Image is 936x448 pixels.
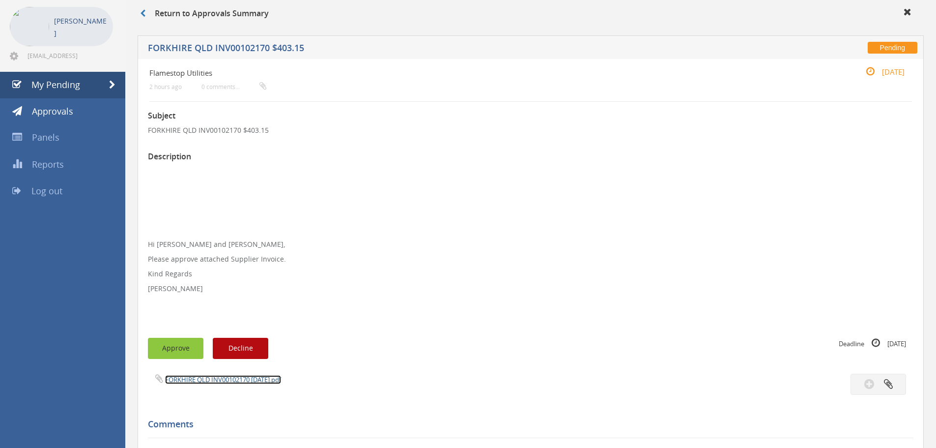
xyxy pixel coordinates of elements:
[54,15,108,39] p: [PERSON_NAME]
[148,338,203,359] button: Approve
[140,9,269,18] h3: Return to Approvals Summary
[839,338,906,349] small: Deadline [DATE]
[148,419,906,429] h5: Comments
[148,254,913,264] p: Please approve attached Supplier Invoice.
[868,42,917,54] span: Pending
[32,158,64,170] span: Reports
[165,375,281,384] a: FORKHIRE QLD INV00102170 [DATE].pdf
[148,152,913,161] h3: Description
[148,284,913,294] p: [PERSON_NAME]
[28,52,111,60] span: [EMAIL_ADDRESS][DOMAIN_NAME]
[148,269,913,279] p: Kind Regards
[32,105,73,117] span: Approvals
[201,83,266,90] small: 0 comments...
[148,239,913,249] p: Hi [PERSON_NAME] and [PERSON_NAME],
[148,43,685,56] h5: FORKHIRE QLD INV00102170 $403.15
[32,131,59,143] span: Panels
[148,125,913,135] p: FORKHIRE QLD INV00102170 $403.15
[31,185,62,197] span: Log out
[149,83,182,90] small: 2 hours ago
[148,112,913,120] h3: Subject
[855,66,905,77] small: [DATE]
[149,69,785,77] h4: Flamestop Utilities
[31,79,80,90] span: My Pending
[213,338,268,359] button: Decline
